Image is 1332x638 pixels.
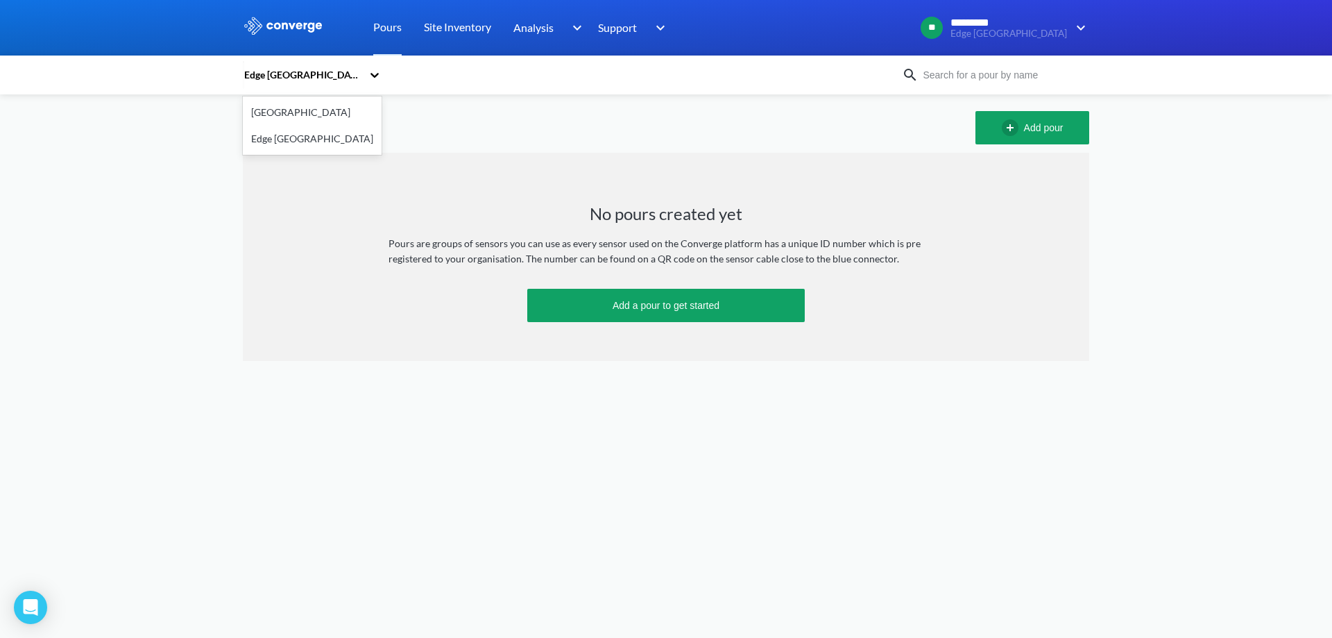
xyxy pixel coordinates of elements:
[243,126,382,152] div: Edge [GEOGRAPHIC_DATA]
[513,19,554,36] span: Analysis
[14,591,47,624] div: Open Intercom Messenger
[243,17,323,35] img: logo_ewhite.svg
[563,19,586,36] img: downArrow.svg
[1067,19,1089,36] img: downArrow.svg
[1002,119,1024,136] img: add-circle-outline.svg
[950,28,1067,39] span: Edge [GEOGRAPHIC_DATA]
[527,289,805,322] button: Add a pour to get started
[598,19,637,36] span: Support
[243,67,362,83] div: Edge [GEOGRAPHIC_DATA]
[975,111,1089,144] button: Add pour
[243,99,382,126] div: [GEOGRAPHIC_DATA]
[902,67,919,83] img: icon-search.svg
[590,203,742,225] h1: No pours created yet
[919,67,1086,83] input: Search for a pour by name
[388,236,943,267] div: Pours are groups of sensors you can use as every sensor used on the Converge platform has a uniqu...
[647,19,669,36] img: downArrow.svg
